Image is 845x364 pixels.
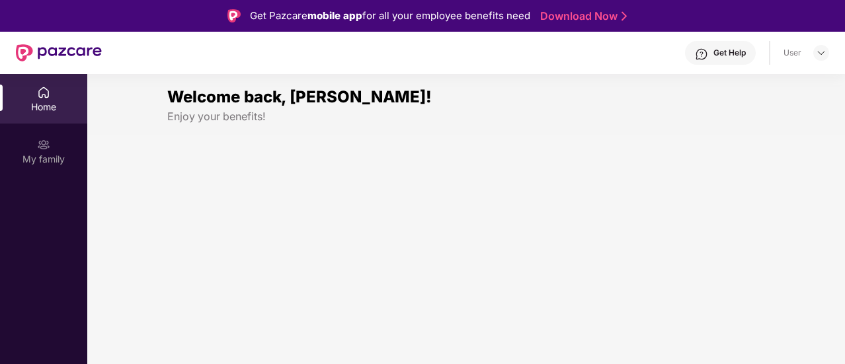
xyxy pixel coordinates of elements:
[622,9,627,23] img: Stroke
[307,9,362,22] strong: mobile app
[227,9,241,22] img: Logo
[695,48,708,61] img: svg+xml;base64,PHN2ZyBpZD0iSGVscC0zMngzMiIgeG1sbnM9Imh0dHA6Ly93d3cudzMub3JnLzIwMDAvc3ZnIiB3aWR0aD...
[250,8,530,24] div: Get Pazcare for all your employee benefits need
[713,48,746,58] div: Get Help
[167,87,432,106] span: Welcome back, [PERSON_NAME]!
[16,44,102,61] img: New Pazcare Logo
[167,110,765,124] div: Enjoy your benefits!
[816,48,826,58] img: svg+xml;base64,PHN2ZyBpZD0iRHJvcGRvd24tMzJ4MzIiIHhtbG5zPSJodHRwOi8vd3d3LnczLm9yZy8yMDAwL3N2ZyIgd2...
[37,86,50,99] img: svg+xml;base64,PHN2ZyBpZD0iSG9tZSIgeG1sbnM9Imh0dHA6Ly93d3cudzMub3JnLzIwMDAvc3ZnIiB3aWR0aD0iMjAiIG...
[37,138,50,151] img: svg+xml;base64,PHN2ZyB3aWR0aD0iMjAiIGhlaWdodD0iMjAiIHZpZXdCb3g9IjAgMCAyMCAyMCIgZmlsbD0ibm9uZSIgeG...
[540,9,623,23] a: Download Now
[784,48,801,58] div: User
